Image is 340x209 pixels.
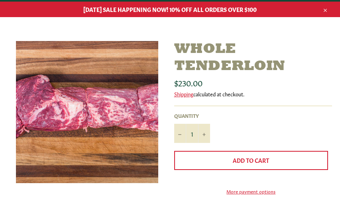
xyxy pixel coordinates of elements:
div: calculated at checkout. [174,90,332,98]
a: Shipping [174,90,193,98]
button: Increase item quantity by one [198,124,210,143]
span: Add to Cart [233,156,269,164]
span: $230.00 [174,77,202,88]
img: Whole Tenderloin [16,41,158,183]
a: More payment options [174,188,328,195]
label: Quantity [174,112,210,119]
h1: Whole Tenderloin [174,41,332,75]
button: Add to Cart [174,151,328,170]
button: Reduce item quantity by one [174,124,186,143]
